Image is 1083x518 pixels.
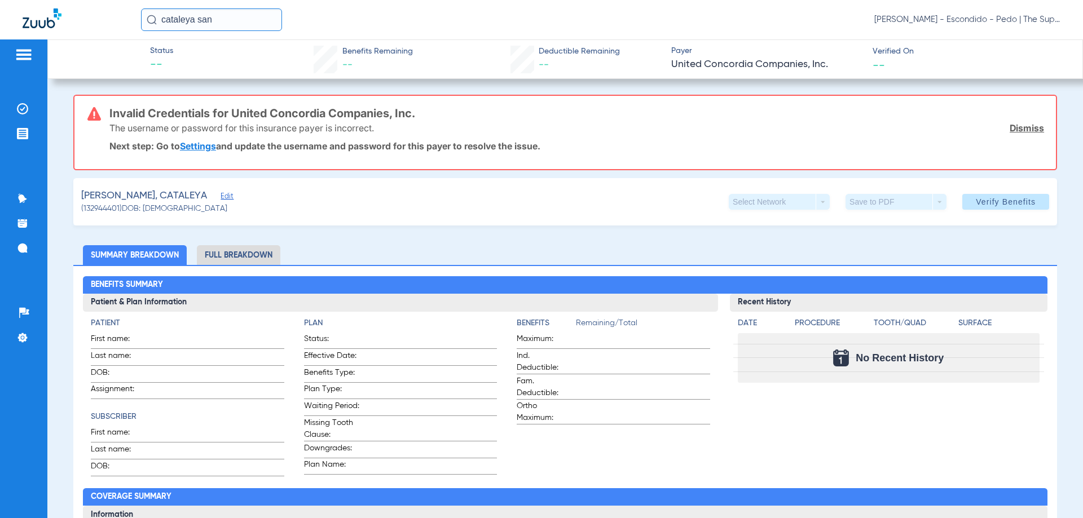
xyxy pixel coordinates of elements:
app-breakdown-title: Surface [958,317,1039,333]
span: -- [342,60,353,70]
span: Maximum: [517,333,572,348]
span: DOB: [91,461,146,476]
h4: Benefits [517,317,576,329]
span: Last name: [91,444,146,459]
span: Plan Name: [304,459,359,474]
a: Settings [180,140,216,152]
h4: Tooth/Quad [874,317,954,329]
app-breakdown-title: Tooth/Quad [874,317,954,333]
span: (132944401) DOB: [DEMOGRAPHIC_DATA] [81,203,227,215]
span: Plan Type: [304,383,359,399]
img: Zuub Logo [23,8,61,28]
span: -- [873,59,885,70]
span: -- [150,57,173,73]
img: Calendar [833,349,849,366]
span: Effective Date: [304,350,359,365]
span: Payer [671,45,863,57]
h4: Subscriber [91,411,284,423]
span: Verified On [873,46,1064,57]
span: Missing Tooth Clause: [304,417,359,441]
iframe: Chat Widget [1027,464,1083,518]
span: Remaining/Total [576,317,710,333]
h3: Recent History [730,294,1047,312]
span: Downgrades: [304,442,359,458]
span: Verify Benefits [976,197,1036,206]
span: United Concordia Companies, Inc. [671,57,863,72]
span: Ortho Maximum: [517,400,572,424]
span: Deductible Remaining [539,46,620,57]
li: Summary Breakdown [83,245,187,265]
img: Search Icon [147,15,157,25]
button: Verify Benefits [962,194,1049,210]
span: Edit [221,192,231,203]
app-breakdown-title: Procedure [795,317,870,333]
span: Last name: [91,350,146,365]
span: First name: [91,333,146,348]
h4: Procedure [795,317,870,329]
span: Benefits Type: [304,367,359,382]
span: No Recent History [856,352,944,364]
span: [PERSON_NAME] - Escondido - Pedo | The Super Dentists [874,14,1060,25]
span: [PERSON_NAME], CATALEYA [81,189,207,203]
app-breakdown-title: Benefits [517,317,576,333]
span: First name: [91,427,146,442]
img: hamburger-icon [15,48,33,61]
p: Next step: Go to and update the username and password for this payer to resolve the issue. [109,140,1044,152]
span: Assignment: [91,383,146,399]
h3: Invalid Credentials for United Concordia Companies, Inc. [109,108,1044,119]
h4: Plan [304,317,497,329]
app-breakdown-title: Date [738,317,785,333]
h2: Benefits Summary [83,276,1047,294]
li: Full Breakdown [197,245,280,265]
img: error-icon [87,107,101,121]
span: Status: [304,333,359,348]
p: The username or password for this insurance payer is incorrect. [109,122,374,134]
span: Benefits Remaining [342,46,413,57]
span: DOB: [91,367,146,382]
h3: Patient & Plan Information [83,294,717,312]
span: -- [539,60,549,70]
h4: Date [738,317,785,329]
span: Ind. Deductible: [517,350,572,374]
input: Search for patients [141,8,282,31]
span: Waiting Period: [304,400,359,415]
h4: Surface [958,317,1039,329]
h2: Coverage Summary [83,488,1047,506]
span: Fam. Deductible: [517,375,572,399]
span: Status [150,45,173,57]
a: Dismiss [1010,122,1044,134]
h4: Patient [91,317,284,329]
